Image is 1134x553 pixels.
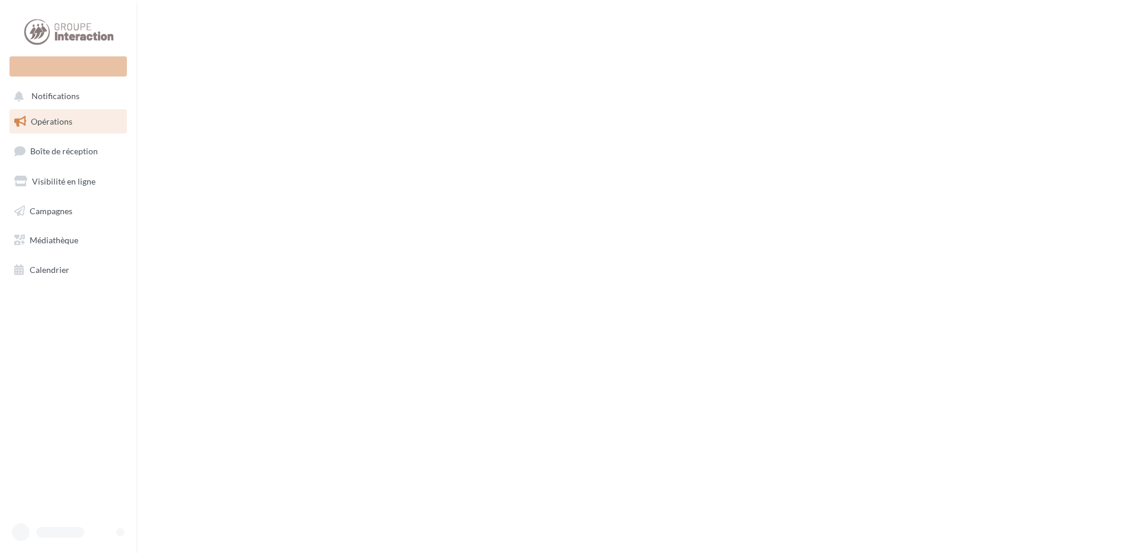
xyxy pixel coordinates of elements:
[30,235,78,245] span: Médiathèque
[7,258,129,282] a: Calendrier
[7,228,129,253] a: Médiathèque
[32,176,95,186] span: Visibilité en ligne
[7,109,129,134] a: Opérations
[30,205,72,215] span: Campagnes
[31,116,72,126] span: Opérations
[7,138,129,164] a: Boîte de réception
[7,169,129,194] a: Visibilité en ligne
[7,199,129,224] a: Campagnes
[30,146,98,156] span: Boîte de réception
[9,56,127,77] div: Nouvelle campagne
[30,265,69,275] span: Calendrier
[31,91,79,101] span: Notifications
